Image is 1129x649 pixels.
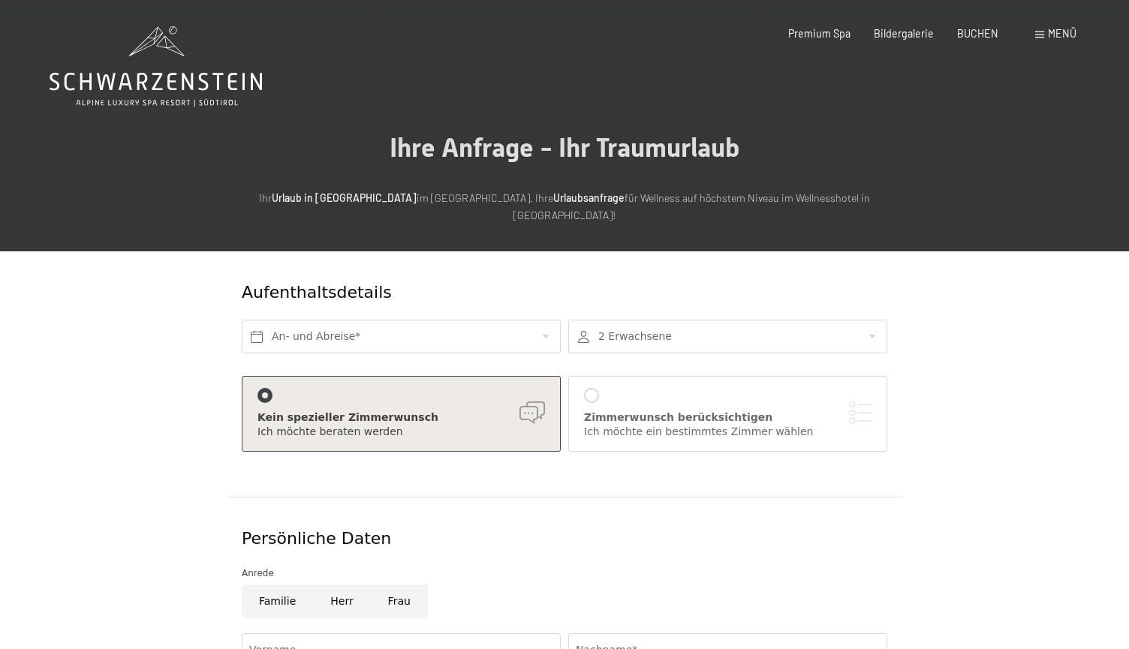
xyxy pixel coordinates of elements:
a: Bildergalerie [874,27,934,40]
a: BUCHEN [957,27,998,40]
div: Ich möchte beraten werden [257,425,545,440]
div: Kein spezieller Zimmerwunsch [257,410,545,425]
span: Ihre Anfrage - Ihr Traumurlaub [390,132,739,163]
strong: Urlaub in [GEOGRAPHIC_DATA] [272,191,417,204]
div: Aufenthaltsdetails [242,281,778,305]
p: Ihr im [GEOGRAPHIC_DATA]. Ihre für Wellness auf höchstem Niveau im Wellnesshotel in [GEOGRAPHIC_D... [234,190,895,224]
a: Premium Spa [788,27,851,40]
div: Persönliche Daten [242,527,887,551]
div: Zimmerwunsch berücksichtigen [584,410,872,425]
span: Menü [1048,27,1076,40]
div: Ich möchte ein bestimmtes Zimmer wählen [584,425,872,440]
strong: Urlaubsanfrage [553,191,625,204]
div: Anrede [242,566,887,581]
